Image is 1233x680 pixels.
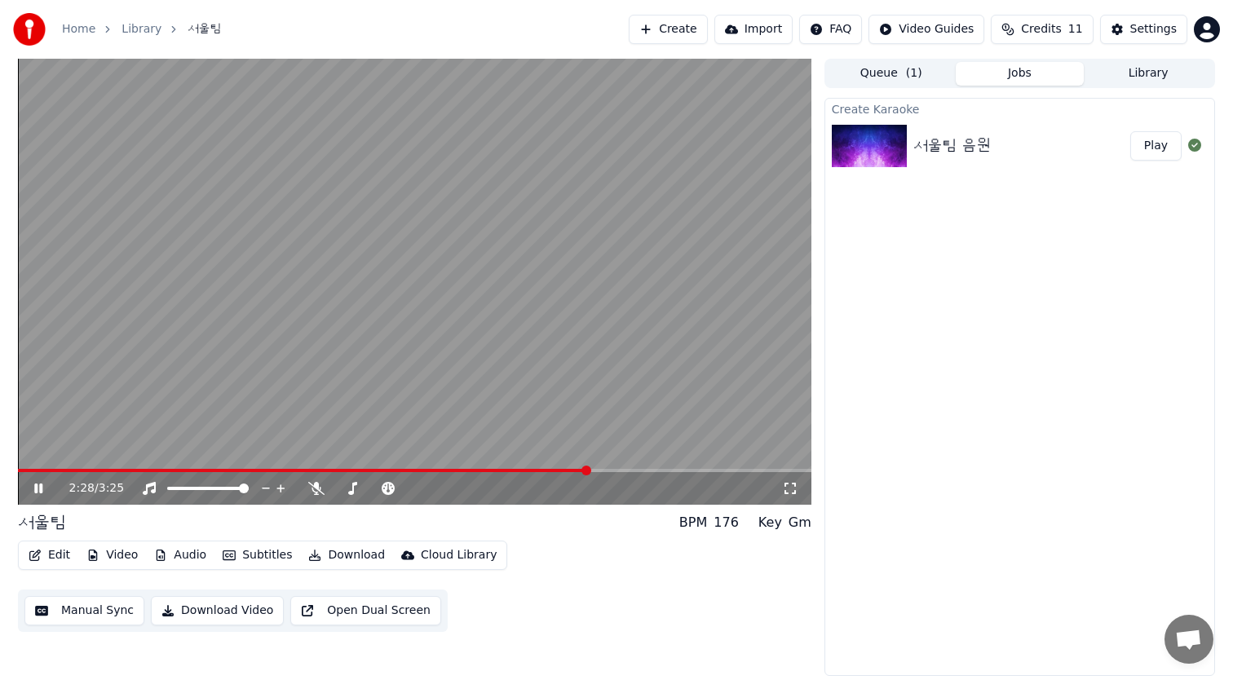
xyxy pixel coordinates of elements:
[148,544,213,567] button: Audio
[421,547,497,563] div: Cloud Library
[62,21,222,38] nav: breadcrumb
[799,15,862,44] button: FAQ
[629,15,708,44] button: Create
[24,596,144,625] button: Manual Sync
[679,513,707,532] div: BPM
[714,513,739,532] div: 176
[827,62,956,86] button: Queue
[1084,62,1213,86] button: Library
[69,480,108,497] div: /
[1068,21,1083,38] span: 11
[714,15,793,44] button: Import
[906,65,922,82] span: ( 1 )
[151,596,284,625] button: Download Video
[69,480,95,497] span: 2:28
[122,21,161,38] a: Library
[188,21,222,38] span: 서울팀
[758,513,782,532] div: Key
[22,544,77,567] button: Edit
[13,13,46,46] img: youka
[1130,21,1177,38] div: Settings
[1100,15,1187,44] button: Settings
[868,15,984,44] button: Video Guides
[913,135,992,157] div: 서울팀 음원
[991,15,1093,44] button: Credits11
[825,99,1214,118] div: Create Karaoke
[789,513,811,532] div: Gm
[18,511,67,534] div: 서울팀
[1130,131,1182,161] button: Play
[302,544,391,567] button: Download
[956,62,1085,86] button: Jobs
[80,544,144,567] button: Video
[216,544,298,567] button: Subtitles
[62,21,95,38] a: Home
[290,596,441,625] button: Open Dual Screen
[1164,615,1213,664] a: 채팅 열기
[1021,21,1061,38] span: Credits
[99,480,124,497] span: 3:25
